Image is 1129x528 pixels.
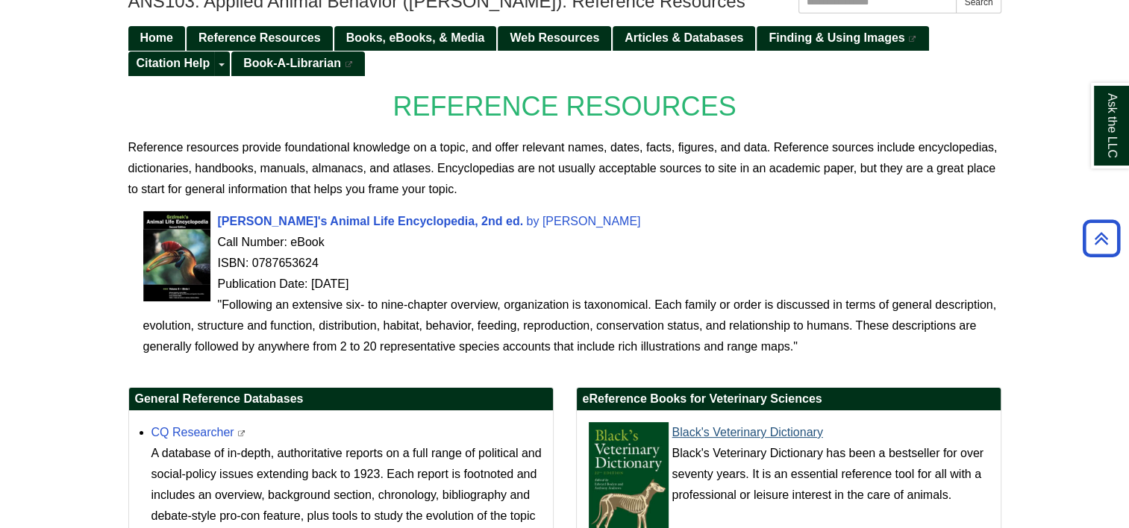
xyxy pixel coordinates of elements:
[143,274,1001,295] div: Publication Date: [DATE]
[334,26,497,51] a: Books, eBooks, & Media
[393,91,736,122] span: REFERENCE RESOURCES
[344,61,353,68] i: This link opens in a new window
[128,25,1001,75] div: Guide Pages
[143,232,1001,253] div: Call Number: eBook
[599,443,993,506] div: Black's Veterinary Dictionary has been a bestseller for over seventy years. It is an essential re...
[129,388,553,411] h2: General Reference Databases
[346,31,485,44] span: Books, eBooks, & Media
[577,388,1001,411] h2: eReference Books for Veterinary Sciences
[237,430,246,437] i: This link opens in a new window
[625,31,743,44] span: Articles & Databases
[231,51,365,76] a: Book-A-Librarian
[542,215,641,227] span: [PERSON_NAME]
[151,426,234,439] a: CQ Researcher
[613,26,755,51] a: Articles & Databases
[908,36,917,43] i: This link opens in a new window
[1078,228,1125,248] a: Back to Top
[510,31,599,44] span: Web Resources
[143,295,1001,357] div: "Following an extensive six- to nine-chapter overview, organization is taxonomical. Each family o...
[128,26,185,51] a: Home
[137,57,210,69] span: Citation Help
[757,26,928,51] a: Finding & Using Images
[498,26,611,51] a: Web Resources
[128,137,1001,200] p: Reference resources provide foundational knowledge on a topic, and offer relevant names, dates, f...
[218,215,641,227] a: [PERSON_NAME]'s Animal Life Encyclopedia, 2nd ed. by [PERSON_NAME]
[140,31,173,44] span: Home
[128,51,215,76] a: Citation Help
[243,57,341,69] span: Book-A-Librarian
[672,426,823,439] a: Black's Veterinary Dictionary
[143,253,1001,274] div: ISBN: 0787653624
[218,215,524,227] span: [PERSON_NAME]'s Animal Life Encyclopedia, 2nd ed.
[526,215,539,227] span: by
[187,26,333,51] a: Reference Resources
[769,31,904,44] span: Finding & Using Images
[198,31,321,44] span: Reference Resources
